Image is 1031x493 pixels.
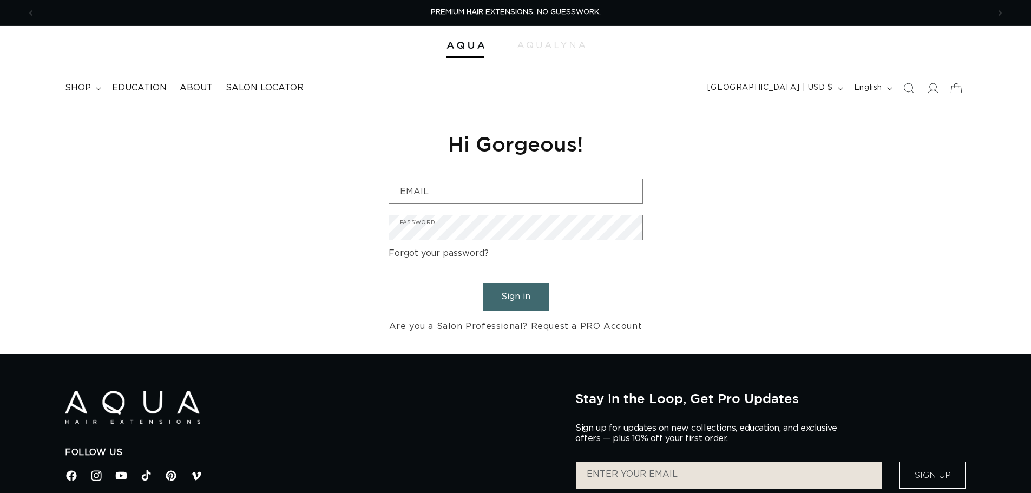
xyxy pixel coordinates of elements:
span: Salon Locator [226,82,304,94]
button: Previous announcement [19,3,43,23]
a: Forgot your password? [389,246,489,261]
summary: Search [897,76,921,100]
h1: Hi Gorgeous! [389,130,643,157]
button: Sign Up [899,462,966,489]
span: English [854,82,882,94]
button: [GEOGRAPHIC_DATA] | USD $ [701,78,848,98]
img: aqualyna.com [517,42,585,48]
button: Next announcement [988,3,1012,23]
summary: shop [58,76,106,100]
a: Education [106,76,173,100]
img: Aqua Hair Extensions [65,391,200,424]
p: Sign up for updates on new collections, education, and exclusive offers — plus 10% off your first... [575,423,846,444]
span: About [180,82,213,94]
span: shop [65,82,91,94]
span: [GEOGRAPHIC_DATA] | USD $ [707,82,833,94]
span: PREMIUM HAIR EXTENSIONS. NO GUESSWORK. [431,9,601,16]
h2: Follow Us [65,447,559,458]
a: About [173,76,219,100]
a: Salon Locator [219,76,310,100]
input: Email [389,179,642,203]
button: English [848,78,897,98]
img: Aqua Hair Extensions [446,42,484,49]
input: ENTER YOUR EMAIL [576,462,882,489]
h2: Stay in the Loop, Get Pro Updates [575,391,966,406]
button: Sign in [483,283,549,311]
span: Education [112,82,167,94]
a: Are you a Salon Professional? Request a PRO Account [389,319,642,334]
